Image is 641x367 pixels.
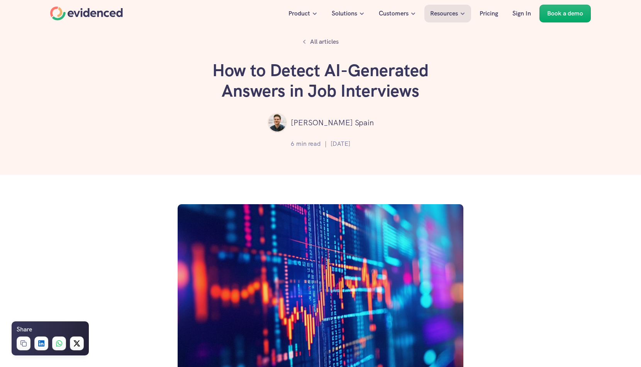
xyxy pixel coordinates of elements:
[298,35,343,49] a: All articles
[430,9,458,19] p: Resources
[205,60,436,101] h1: How to Detect AI-Generated Answers in Job Interviews
[547,9,583,19] p: Book a demo
[480,9,498,19] p: Pricing
[507,5,537,22] a: Sign In
[539,5,591,22] a: Book a demo
[291,116,374,129] p: [PERSON_NAME] Spain
[325,139,327,149] p: |
[331,139,350,149] p: [DATE]
[296,139,321,149] p: min read
[268,113,287,132] img: ""
[512,9,531,19] p: Sign In
[379,9,409,19] p: Customers
[50,7,123,20] a: Home
[17,324,32,335] h6: Share
[288,9,310,19] p: Product
[332,9,357,19] p: Solutions
[310,37,339,47] p: All articles
[291,139,294,149] p: 6
[474,5,504,22] a: Pricing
